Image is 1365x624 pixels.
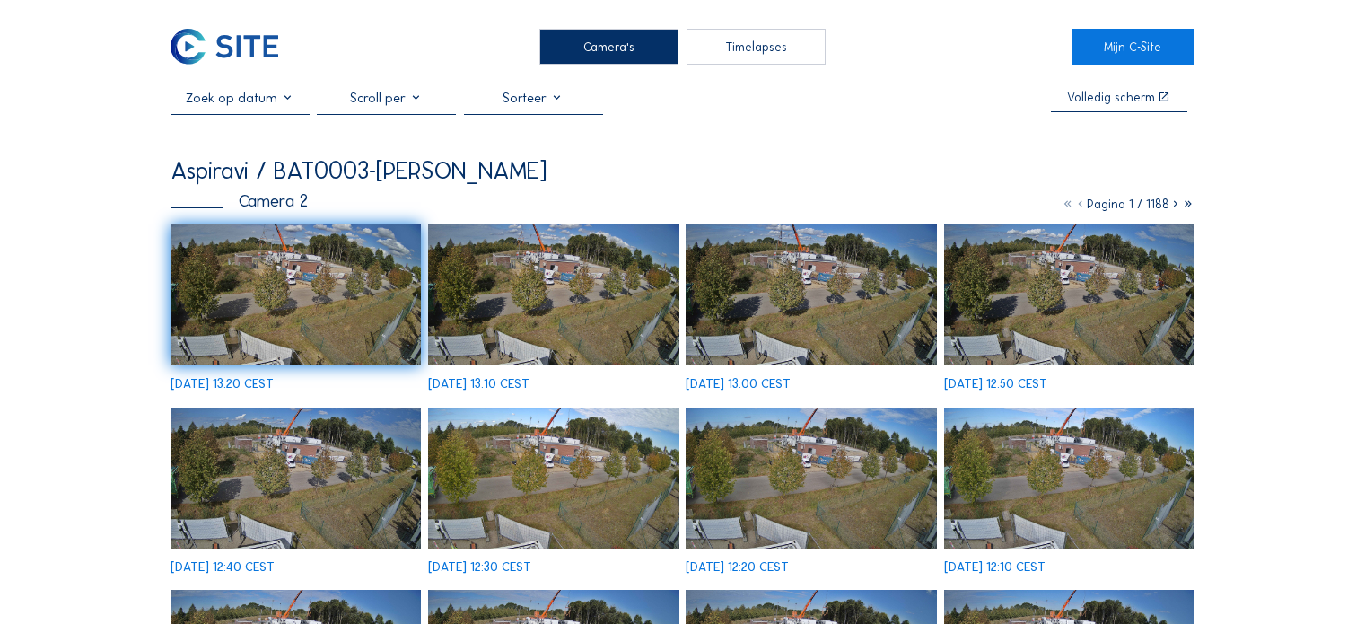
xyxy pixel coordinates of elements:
div: [DATE] 12:20 CEST [686,561,789,574]
img: C-SITE Logo [171,29,277,65]
div: Camera 2 [171,193,308,210]
div: [DATE] 13:00 CEST [686,378,791,391]
span: Pagina 1 / 1188 [1087,197,1169,212]
div: Aspiravi / BAT0003-[PERSON_NAME] [171,158,547,182]
div: Camera's [539,29,678,65]
img: image_53056730 [944,224,1194,365]
img: image_53056226 [428,408,678,549]
a: Mijn C-Site [1072,29,1194,65]
a: C-SITE Logo [171,29,293,65]
div: Volledig scherm [1067,92,1155,104]
div: [DATE] 13:20 CEST [171,378,274,391]
div: [DATE] 12:10 CEST [944,561,1046,574]
div: [DATE] 12:30 CEST [428,561,531,574]
img: image_53056443 [171,408,421,549]
div: [DATE] 13:10 CEST [428,378,529,391]
img: image_53055922 [686,408,936,549]
input: Zoek op datum 󰅀 [171,90,310,106]
img: image_53057041 [686,224,936,365]
div: Timelapses [687,29,826,65]
div: [DATE] 12:50 CEST [944,378,1047,391]
img: image_53055694 [944,408,1194,549]
img: image_53057533 [171,224,421,365]
div: [DATE] 12:40 CEST [171,561,275,574]
img: image_53057363 [428,224,678,365]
